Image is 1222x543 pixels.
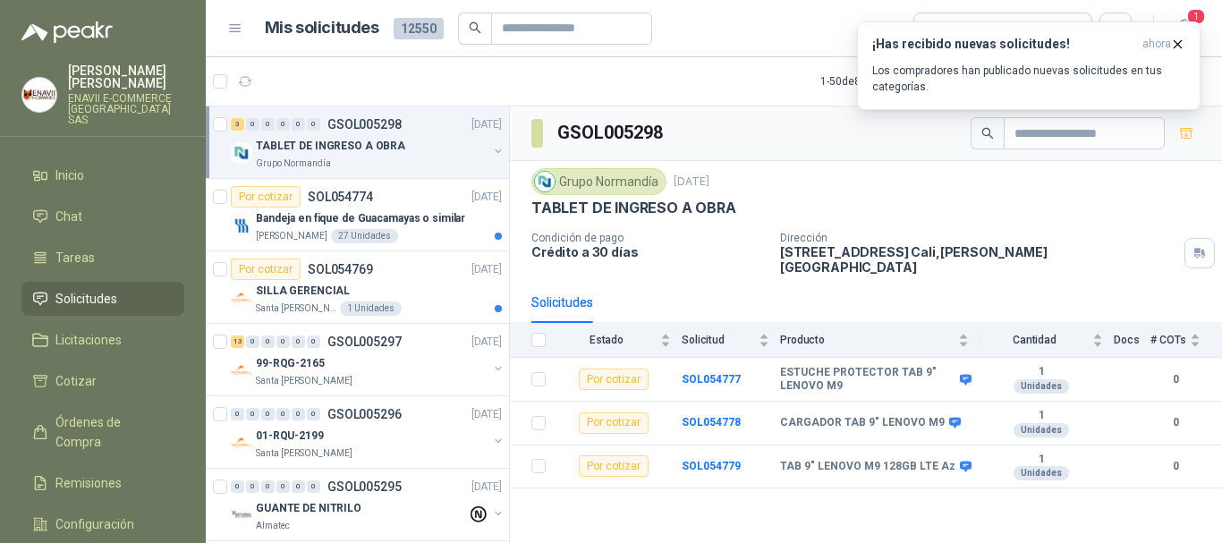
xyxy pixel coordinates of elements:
[307,408,320,420] div: 0
[231,186,301,208] div: Por cotizar
[246,408,259,420] div: 0
[231,215,252,236] img: Company Logo
[256,519,290,533] p: Almatec
[471,334,502,351] p: [DATE]
[471,189,502,206] p: [DATE]
[980,334,1089,346] span: Cantidad
[1150,334,1186,346] span: # COTs
[231,432,252,454] img: Company Logo
[340,301,402,316] div: 1 Unidades
[307,480,320,493] div: 0
[21,282,184,316] a: Solicitudes
[980,323,1114,358] th: Cantidad
[820,67,937,96] div: 1 - 50 de 8570
[68,93,184,125] p: ENAVII E-COMMERCE [GEOGRAPHIC_DATA] SAS
[469,21,481,34] span: search
[307,118,320,131] div: 0
[231,505,252,526] img: Company Logo
[579,369,649,390] div: Por cotizar
[231,403,505,461] a: 0 0 0 0 0 0 GSOL005296[DATE] Company Logo01-RQU-2199Santa [PERSON_NAME]
[579,412,649,434] div: Por cotizar
[231,142,252,164] img: Company Logo
[231,114,505,171] a: 3 0 0 0 0 0 GSOL005298[DATE] Company LogoTABLET DE INGRESO A OBRAGrupo Normandía
[780,232,1177,244] p: Dirección
[261,408,275,420] div: 0
[682,416,741,428] b: SOL054778
[857,21,1201,110] button: ¡Has recibido nuevas solicitudes!ahora Los compradores han publicado nuevas solicitudes en tus ca...
[1150,458,1201,475] b: 0
[682,460,741,472] a: SOL054779
[55,371,97,391] span: Cotizar
[1014,423,1069,437] div: Unidades
[1014,379,1069,394] div: Unidades
[780,416,945,430] b: CARGADOR TAB 9" LENOVO M9
[471,479,502,496] p: [DATE]
[780,244,1177,275] p: [STREET_ADDRESS] Cali , [PERSON_NAME][GEOGRAPHIC_DATA]
[256,157,331,171] p: Grupo Normandía
[231,331,505,388] a: 13 0 0 0 0 0 GSOL005297[DATE] Company Logo99-RQG-2165Santa [PERSON_NAME]
[780,366,955,394] b: ESTUCHE PROTECTOR TAB 9" LENOVO M9
[1186,8,1206,25] span: 1
[265,15,379,41] h1: Mis solicitudes
[307,335,320,348] div: 0
[531,232,766,244] p: Condición de pago
[682,334,755,346] span: Solicitud
[682,323,780,358] th: Solicitud
[231,335,244,348] div: 13
[256,138,405,155] p: TABLET DE INGRESO A OBRA
[261,335,275,348] div: 0
[292,335,305,348] div: 0
[276,118,290,131] div: 0
[292,118,305,131] div: 0
[246,335,259,348] div: 0
[206,251,509,324] a: Por cotizarSOL054769[DATE] Company LogoSILLA GERENCIALSanta [PERSON_NAME]1 Unidades
[980,409,1103,423] b: 1
[246,480,259,493] div: 0
[21,466,184,500] a: Remisiones
[21,323,184,357] a: Licitaciones
[55,514,134,534] span: Configuración
[1014,466,1069,480] div: Unidades
[980,453,1103,467] b: 1
[780,334,955,346] span: Producto
[231,287,252,309] img: Company Logo
[21,199,184,233] a: Chat
[22,78,56,112] img: Company Logo
[394,18,444,39] span: 12550
[682,373,741,386] b: SOL054777
[925,19,963,38] div: Todas
[308,263,373,276] p: SOL054769
[55,165,84,185] span: Inicio
[531,199,736,217] p: TABLET DE INGRESO A OBRA
[331,229,398,243] div: 27 Unidades
[780,323,980,358] th: Producto
[276,335,290,348] div: 0
[256,374,352,388] p: Santa [PERSON_NAME]
[327,408,402,420] p: GSOL005296
[556,334,657,346] span: Estado
[256,500,361,517] p: GUANTE DE NITRILO
[308,191,373,203] p: SOL054774
[256,428,324,445] p: 01-RQU-2199
[21,158,184,192] a: Inicio
[231,480,244,493] div: 0
[276,408,290,420] div: 0
[55,248,95,267] span: Tareas
[531,244,766,259] p: Crédito a 30 días
[292,408,305,420] div: 0
[55,207,82,226] span: Chat
[471,116,502,133] p: [DATE]
[327,480,402,493] p: GSOL005295
[256,446,352,461] p: Santa [PERSON_NAME]
[872,63,1185,95] p: Los compradores han publicado nuevas solicitudes en tus categorías.
[327,118,402,131] p: GSOL005298
[531,293,593,312] div: Solicitudes
[980,365,1103,379] b: 1
[55,330,122,350] span: Licitaciones
[556,323,682,358] th: Estado
[531,168,666,195] div: Grupo Normandía
[231,259,301,280] div: Por cotizar
[206,179,509,251] a: Por cotizarSOL054774[DATE] Company LogoBandeja en fique de Guacamayas o similar[PERSON_NAME]27 Un...
[256,283,350,300] p: SILLA GERENCIAL
[872,37,1135,52] h3: ¡Has recibido nuevas solicitudes!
